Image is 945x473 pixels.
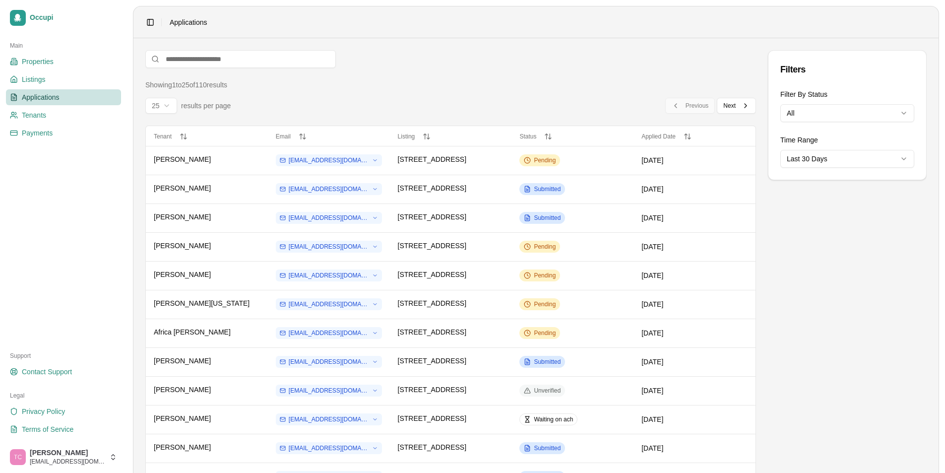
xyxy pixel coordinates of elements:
div: [DATE] [641,386,748,396]
span: Properties [22,57,54,67]
span: Submitted [534,214,561,222]
button: Tenant [154,133,260,140]
div: [DATE] [641,184,748,194]
nav: breadcrumb [170,17,207,27]
span: Applications [170,17,207,27]
span: Unverified [534,387,561,395]
div: [DATE] [641,299,748,309]
span: [PERSON_NAME] [154,241,211,251]
a: Privacy Policy [6,404,121,419]
span: [PERSON_NAME] [154,183,211,193]
div: Filters [780,63,914,76]
div: [DATE] [641,357,748,367]
span: Pending [534,271,556,279]
span: Contact Support [22,367,72,377]
img: Trudy Childers [10,449,26,465]
button: Next [717,98,756,114]
span: [PERSON_NAME] [154,154,211,164]
span: [EMAIL_ADDRESS][DOMAIN_NAME] [30,458,105,466]
span: Tenants [22,110,46,120]
span: [STREET_ADDRESS] [398,270,466,279]
a: Terms of Service [6,421,121,437]
label: Time Range [780,136,818,144]
span: [EMAIL_ADDRESS][DOMAIN_NAME] [289,444,369,452]
span: Africa [PERSON_NAME] [154,327,231,337]
a: Properties [6,54,121,69]
span: [EMAIL_ADDRESS][DOMAIN_NAME] [289,156,369,164]
span: [PERSON_NAME] [154,270,211,279]
span: results per page [181,101,231,111]
span: [STREET_ADDRESS] [398,356,466,366]
span: Next [723,102,736,110]
a: Tenants [6,107,121,123]
span: [PERSON_NAME] [154,442,211,452]
span: [PERSON_NAME] [154,385,211,395]
span: [PERSON_NAME] [154,212,211,222]
span: [EMAIL_ADDRESS][DOMAIN_NAME] [289,329,369,337]
div: Support [6,348,121,364]
button: Listing [398,133,504,140]
div: [DATE] [641,443,748,453]
span: Status [519,133,536,140]
span: Payments [22,128,53,138]
button: Applied Date [641,133,748,140]
span: Applications [22,92,60,102]
span: [PERSON_NAME] [30,449,105,458]
span: [PERSON_NAME] [154,413,211,423]
div: Main [6,38,121,54]
span: Applied Date [641,133,676,140]
div: [DATE] [641,328,748,338]
span: Submitted [534,358,561,366]
a: Applications [6,89,121,105]
div: Legal [6,388,121,404]
span: Waiting on ach [534,415,573,423]
a: Occupi [6,6,121,30]
span: Privacy Policy [22,406,65,416]
span: Pending [534,300,556,308]
span: Pending [534,329,556,337]
a: Contact Support [6,364,121,380]
a: Listings [6,71,121,87]
span: Email [276,133,291,140]
span: [STREET_ADDRESS] [398,183,466,193]
span: [STREET_ADDRESS] [398,212,466,222]
span: [STREET_ADDRESS] [398,241,466,251]
span: Listings [22,74,45,84]
span: [STREET_ADDRESS] [398,298,466,308]
span: [STREET_ADDRESS] [398,327,466,337]
span: Submitted [534,185,561,193]
span: [STREET_ADDRESS] [398,154,466,164]
span: Listing [398,133,415,140]
span: Submitted [534,444,561,452]
span: Pending [534,243,556,251]
span: [EMAIL_ADDRESS][DOMAIN_NAME] [289,271,369,279]
div: [DATE] [641,270,748,280]
span: Occupi [30,13,117,22]
button: Email [276,133,382,140]
span: [EMAIL_ADDRESS][DOMAIN_NAME] [289,243,369,251]
div: [DATE] [641,155,748,165]
span: [STREET_ADDRESS] [398,413,466,423]
span: Tenant [154,133,172,140]
span: [EMAIL_ADDRESS][DOMAIN_NAME] [289,300,369,308]
span: Terms of Service [22,424,73,434]
span: [EMAIL_ADDRESS][DOMAIN_NAME] [289,358,369,366]
span: [EMAIL_ADDRESS][DOMAIN_NAME] [289,387,369,395]
span: Pending [534,156,556,164]
span: [STREET_ADDRESS] [398,385,466,395]
div: [DATE] [641,213,748,223]
div: [DATE] [641,242,748,252]
button: Status [519,133,626,140]
span: [PERSON_NAME] [154,356,211,366]
span: [EMAIL_ADDRESS][DOMAIN_NAME] [289,415,369,423]
span: [EMAIL_ADDRESS][DOMAIN_NAME] [289,214,369,222]
div: [DATE] [641,414,748,424]
span: [EMAIL_ADDRESS][DOMAIN_NAME] [289,185,369,193]
a: Payments [6,125,121,141]
div: Showing 1 to 25 of 110 results [145,80,227,90]
span: [STREET_ADDRESS] [398,442,466,452]
label: Filter By Status [780,90,827,98]
button: Trudy Childers[PERSON_NAME][EMAIL_ADDRESS][DOMAIN_NAME] [6,445,121,469]
span: [PERSON_NAME][US_STATE] [154,298,250,308]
